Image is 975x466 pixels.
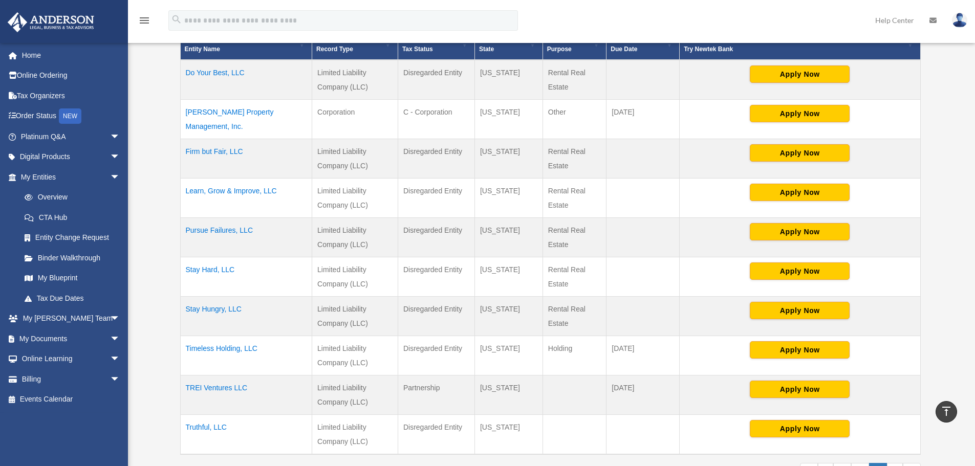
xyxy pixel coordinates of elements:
[312,60,398,100] td: Limited Liability Company (LLC)
[398,257,474,297] td: Disregarded Entity
[543,218,606,257] td: Rental Real Estate
[474,218,543,257] td: [US_STATE]
[543,60,606,100] td: Rental Real Estate
[474,100,543,139] td: [US_STATE]
[180,336,312,375] td: Timeless Holding, LLC
[110,167,131,188] span: arrow_drop_down
[312,336,398,375] td: Limited Liability Company (LLC)
[940,405,952,417] i: vertical_align_top
[680,27,920,60] th: Try Newtek Bank : Activate to sort
[398,179,474,218] td: Disregarded Entity
[110,126,131,147] span: arrow_drop_down
[312,100,398,139] td: Corporation
[110,349,131,370] span: arrow_drop_down
[750,381,850,398] button: Apply Now
[312,257,398,297] td: Limited Liability Company (LLC)
[543,27,606,60] th: Business Purpose: Activate to sort
[5,12,97,32] img: Anderson Advisors Platinum Portal
[312,179,398,218] td: Limited Liability Company (LLC)
[936,401,957,423] a: vertical_align_top
[7,349,136,369] a: Online Learningarrow_drop_down
[398,336,474,375] td: Disregarded Entity
[180,139,312,179] td: Firm but Fair, LLC
[543,336,606,375] td: Holding
[14,248,131,268] a: Binder Walkthrough
[7,328,136,349] a: My Documentsarrow_drop_down
[14,207,131,228] a: CTA Hub
[398,218,474,257] td: Disregarded Entity
[110,328,131,349] span: arrow_drop_down
[474,60,543,100] td: [US_STATE]
[952,13,967,28] img: User Pic
[398,375,474,415] td: Partnership
[180,415,312,455] td: Truthful, LLC
[750,223,850,240] button: Apply Now
[180,60,312,100] td: Do Your Best, LLC
[474,375,543,415] td: [US_STATE]
[14,187,125,208] a: Overview
[7,85,136,106] a: Tax Organizers
[606,375,680,415] td: [DATE]
[474,27,543,60] th: Organization State: Activate to sort
[7,126,136,147] a: Platinum Q&Aarrow_drop_down
[474,415,543,455] td: [US_STATE]
[7,167,131,187] a: My Entitiesarrow_drop_down
[398,27,474,60] th: Tax Status: Activate to sort
[180,218,312,257] td: Pursue Failures, LLC
[110,308,131,329] span: arrow_drop_down
[398,415,474,455] td: Disregarded Entity
[474,139,543,179] td: [US_STATE]
[543,139,606,179] td: Rental Real Estate
[59,108,81,124] div: NEW
[7,65,136,86] a: Online Ordering
[750,262,850,280] button: Apply Now
[750,302,850,319] button: Apply Now
[312,27,398,60] th: Record Type: Activate to sort
[14,228,131,248] a: Entity Change Request
[398,139,474,179] td: Disregarded Entity
[316,46,353,53] span: Record Type
[14,288,131,308] a: Tax Due Dates
[14,268,131,289] a: My Blueprint
[474,257,543,297] td: [US_STATE]
[474,336,543,375] td: [US_STATE]
[606,100,680,139] td: [DATE]
[138,18,150,27] a: menu
[750,105,850,122] button: Apply Now
[312,218,398,257] td: Limited Liability Company (LLC)
[312,415,398,455] td: Limited Liability Company (LLC)
[543,179,606,218] td: Rental Real Estate
[7,147,136,167] a: Digital Productsarrow_drop_down
[474,297,543,336] td: [US_STATE]
[110,369,131,390] span: arrow_drop_down
[750,65,850,83] button: Apply Now
[750,184,850,201] button: Apply Now
[180,257,312,297] td: Stay Hard, LLC
[398,100,474,139] td: C - Corporation
[402,46,433,53] span: Tax Status
[180,297,312,336] td: Stay Hungry, LLC
[7,389,136,410] a: Events Calendar
[543,257,606,297] td: Rental Real Estate
[312,375,398,415] td: Limited Liability Company (LLC)
[180,375,312,415] td: TREI Ventures LLC
[606,27,680,60] th: Federal Return Due Date: Activate to sort
[7,369,136,389] a: Billingarrow_drop_down
[7,106,136,127] a: Order StatusNEW
[543,297,606,336] td: Rental Real Estate
[180,27,312,60] th: Entity Name: Activate to invert sorting
[180,100,312,139] td: [PERSON_NAME] Property Management, Inc.
[7,45,136,65] a: Home
[750,420,850,437] button: Apply Now
[543,100,606,139] td: Other
[684,43,904,55] div: Try Newtek Bank
[398,60,474,100] td: Disregarded Entity
[606,336,680,375] td: [DATE]
[7,308,136,329] a: My [PERSON_NAME] Teamarrow_drop_down
[398,297,474,336] td: Disregarded Entity
[474,179,543,218] td: [US_STATE]
[171,14,182,25] i: search
[750,144,850,162] button: Apply Now
[180,179,312,218] td: Learn, Grow & Improve, LLC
